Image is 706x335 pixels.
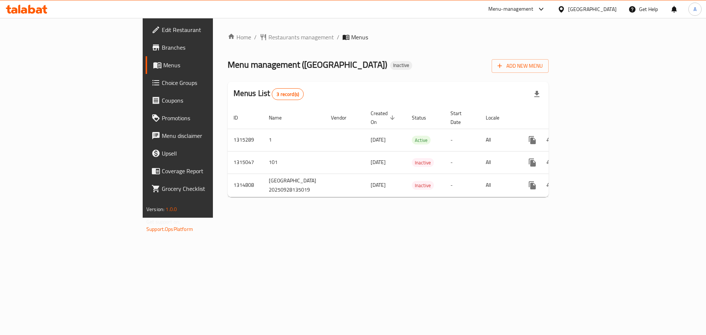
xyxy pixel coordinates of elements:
[263,174,325,197] td: [GEOGRAPHIC_DATA] 20250928135019
[331,113,356,122] span: Vendor
[162,114,255,122] span: Promotions
[390,61,412,70] div: Inactive
[524,177,541,194] button: more
[165,204,177,214] span: 1.0.0
[412,181,434,190] span: Inactive
[228,33,549,42] nav: breadcrumb
[498,61,543,71] span: Add New Menu
[146,21,261,39] a: Edit Restaurant
[390,62,412,68] span: Inactive
[486,113,509,122] span: Locale
[371,157,386,167] span: [DATE]
[480,129,518,151] td: All
[162,184,255,193] span: Grocery Checklist
[445,174,480,197] td: -
[146,217,180,227] span: Get support on:
[146,224,193,234] a: Support.OpsPlatform
[146,92,261,109] a: Coupons
[146,74,261,92] a: Choice Groups
[272,88,304,100] div: Total records count
[541,131,559,149] button: Change Status
[268,33,334,42] span: Restaurants management
[524,131,541,149] button: more
[233,88,304,100] h2: Menus List
[412,158,434,167] span: Inactive
[541,154,559,171] button: Change Status
[146,180,261,197] a: Grocery Checklist
[272,91,303,98] span: 3 record(s)
[263,129,325,151] td: 1
[371,135,386,145] span: [DATE]
[146,145,261,162] a: Upsell
[162,25,255,34] span: Edit Restaurant
[445,151,480,174] td: -
[162,96,255,105] span: Coupons
[693,5,696,13] span: A
[492,59,549,73] button: Add New Menu
[371,180,386,190] span: [DATE]
[162,167,255,175] span: Coverage Report
[162,78,255,87] span: Choice Groups
[351,33,368,42] span: Menus
[480,151,518,174] td: All
[568,5,617,13] div: [GEOGRAPHIC_DATA]
[233,113,247,122] span: ID
[146,56,261,74] a: Menus
[146,204,164,214] span: Version:
[412,113,436,122] span: Status
[228,107,600,197] table: enhanced table
[163,61,255,70] span: Menus
[228,56,387,73] span: Menu management ( [GEOGRAPHIC_DATA] )
[263,151,325,174] td: 101
[260,33,334,42] a: Restaurants management
[146,162,261,180] a: Coverage Report
[541,177,559,194] button: Change Status
[269,113,291,122] span: Name
[445,129,480,151] td: -
[337,33,339,42] li: /
[412,136,431,145] span: Active
[146,109,261,127] a: Promotions
[488,5,534,14] div: Menu-management
[162,131,255,140] span: Menu disclaimer
[524,154,541,171] button: more
[518,107,600,129] th: Actions
[528,85,546,103] div: Export file
[162,149,255,158] span: Upsell
[371,109,397,126] span: Created On
[450,109,471,126] span: Start Date
[162,43,255,52] span: Branches
[480,174,518,197] td: All
[146,39,261,56] a: Branches
[146,127,261,145] a: Menu disclaimer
